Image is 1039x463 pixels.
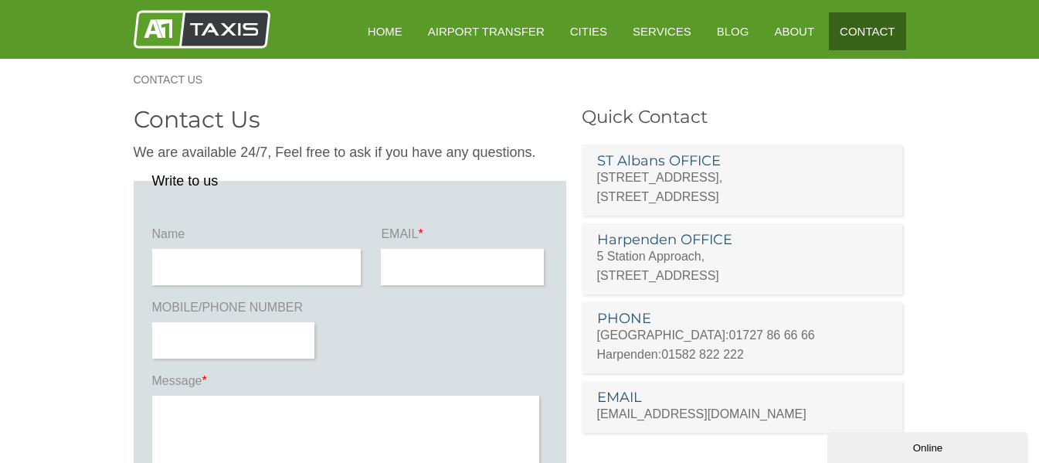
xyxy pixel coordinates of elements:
[597,247,888,285] p: 5 Station Approach, [STREET_ADDRESS]
[134,74,219,85] a: Contact Us
[597,390,888,404] h3: EMAIL
[381,226,547,249] label: EMAIL
[134,108,566,131] h2: Contact Us
[597,345,888,364] p: Harpenden:
[622,12,702,50] a: Services
[134,143,566,162] p: We are available 24/7, Feel free to ask if you have any questions.
[763,12,825,50] a: About
[597,312,888,325] h3: PHONE
[729,329,815,342] a: 01727 86 66 66
[582,108,906,126] h3: Quick Contact
[661,348,744,361] a: 01582 822 222
[417,12,555,50] a: Airport Transfer
[597,233,888,247] h3: Harpenden OFFICE
[152,299,318,322] label: MOBILE/PHONE NUMBER
[597,168,888,206] p: [STREET_ADDRESS], [STREET_ADDRESS]
[357,12,413,50] a: HOME
[152,373,548,396] label: Message
[829,12,905,50] a: Contact
[597,407,806,420] a: [EMAIL_ADDRESS][DOMAIN_NAME]
[134,10,270,49] img: A1 Taxis
[706,12,760,50] a: Blog
[597,154,888,168] h3: ST Albans OFFICE
[827,429,1031,463] iframe: chat widget
[152,174,219,188] legend: Write to us
[559,12,618,50] a: Cities
[152,226,365,249] label: Name
[597,325,888,345] p: [GEOGRAPHIC_DATA]:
